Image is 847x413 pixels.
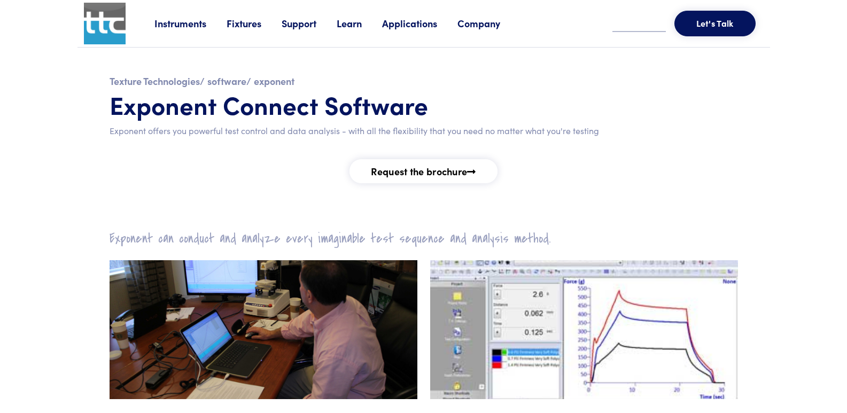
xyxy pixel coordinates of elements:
[103,230,744,247] h2: Exponent can conduct and analyze every imaginable test sequence and analysis method.
[457,17,520,30] a: Company
[674,11,756,36] button: Let's Talk
[110,89,738,120] h1: Exponent Connect Software
[110,74,205,88] h6: /
[349,159,497,183] a: Request the brochure
[154,17,227,30] a: Instruments
[337,17,382,30] a: Learn
[254,74,294,88] a: exponent
[207,74,251,88] h6: /
[227,17,282,30] a: Fixtures
[110,74,200,88] a: Texture Technologies
[382,17,457,30] a: Applications
[84,3,126,44] img: ttc_logo_1x1_v1.0.png
[282,17,337,30] a: Support
[207,74,246,88] a: software
[110,124,738,138] p: Exponent offers you powerful test control and data analysis - with all the flexibility that you n...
